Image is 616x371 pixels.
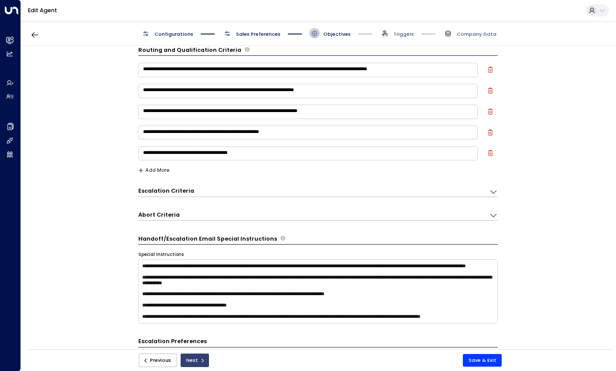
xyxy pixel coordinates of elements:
[138,187,498,197] div: Escalation CriteriaDefine the scenarios in which the AI agent should escalate the conversation to...
[323,31,351,37] span: Objectives
[139,354,177,367] button: Previous
[138,211,498,221] div: Abort CriteriaDefine the scenarios in which the AI agent should abort or terminate the conversati...
[281,235,285,243] span: Provide any specific instructions for the content of handoff or escalation emails. These notes gu...
[236,31,281,37] span: Sales Preferences
[138,187,194,195] h3: Escalation Criteria
[394,31,414,37] span: Triggers
[138,167,169,173] button: Add More
[463,354,502,367] button: Save & Exit
[28,7,57,14] a: Edit Agent
[138,211,180,219] h3: Abort Criteria
[154,31,193,37] span: Configurations
[245,46,250,54] span: Define the criteria the agent uses to determine whether a lead is qualified for further actions l...
[457,31,496,37] span: Company Data
[181,354,209,367] button: Next
[138,46,241,54] h3: Routing and Qualification Criteria
[138,337,498,347] h3: Escalation Preferences
[138,235,277,243] h3: Handoff/Escalation Email Special Instructions
[138,252,184,258] label: Special Instructions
